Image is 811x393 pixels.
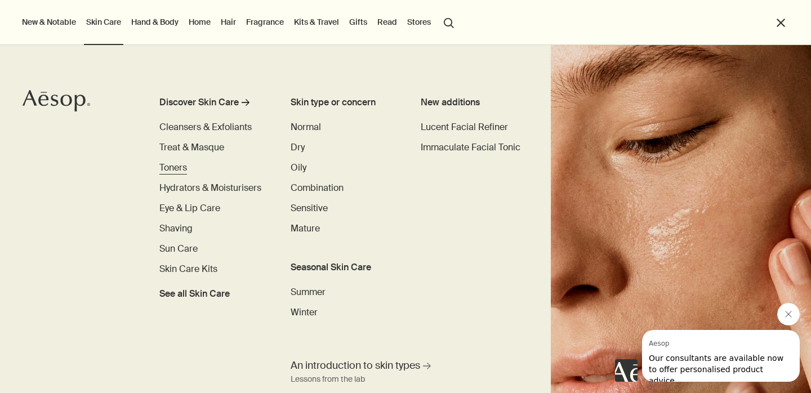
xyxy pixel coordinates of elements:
h3: Skin type or concern [291,96,396,109]
span: An introduction to skin types [291,359,420,373]
span: Cleansers & Exfoliants [159,121,252,133]
h3: Seasonal Skin Care [291,261,396,274]
a: Sun Care [159,242,198,256]
a: Skin Care Kits [159,262,217,276]
a: Gifts [347,15,369,29]
button: Open search [439,11,459,33]
span: Sun Care [159,243,198,254]
a: Treat & Masque [159,141,224,154]
span: Sensitive [291,202,328,214]
a: Aesop [20,87,93,118]
button: New & Notable [20,15,78,29]
div: New additions [421,96,527,109]
span: Toners [159,162,187,173]
a: Discover Skin Care [159,96,266,114]
a: Toners [159,161,187,175]
a: Eye & Lip Care [159,202,220,215]
a: Oily [291,161,306,175]
a: Normal [291,120,321,134]
span: Combination [291,182,344,194]
span: Eye & Lip Care [159,202,220,214]
span: Hydrators & Moisturisers [159,182,261,194]
span: Lucent Facial Refiner [421,121,508,133]
a: Combination [291,181,344,195]
button: Stores [405,15,433,29]
iframe: Close message from Aesop [777,303,800,325]
a: Immaculate Facial Tonic [421,141,520,154]
a: Read [375,15,399,29]
div: Aesop says "Our consultants are available now to offer personalised product advice.". Open messag... [615,303,800,382]
a: Hair [219,15,238,29]
a: Home [186,15,213,29]
a: Hand & Body [129,15,181,29]
iframe: Message from Aesop [642,330,800,382]
div: Lessons from the lab [291,373,365,386]
a: Winter [291,306,318,319]
span: Oily [291,162,306,173]
span: Immaculate Facial Tonic [421,141,520,153]
a: Lucent Facial Refiner [421,120,508,134]
a: Kits & Travel [292,15,341,29]
a: See all Skin Care [159,283,230,301]
span: Our consultants are available now to offer personalised product advice. [7,24,141,55]
a: Mature [291,222,320,235]
a: Hydrators & Moisturisers [159,181,261,195]
iframe: no content [615,359,638,382]
svg: Aesop [23,90,90,112]
a: Sensitive [291,202,328,215]
span: Mature [291,222,320,234]
span: Shaving [159,222,193,234]
span: See all Skin Care [159,287,230,301]
a: Summer [291,285,326,299]
a: Fragrance [244,15,286,29]
span: Summer [291,286,326,298]
a: Dry [291,141,305,154]
span: Skin Care Kits [159,263,217,275]
span: Winter [291,306,318,318]
a: Skin Care [84,15,123,29]
a: Shaving [159,222,193,235]
span: Dry [291,141,305,153]
span: Normal [291,121,321,133]
a: Cleansers & Exfoliants [159,120,252,134]
img: Woman holding her face with her hands [551,45,811,393]
div: Discover Skin Care [159,96,239,109]
button: Close the Menu [774,16,787,29]
span: Treat & Masque [159,141,224,153]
